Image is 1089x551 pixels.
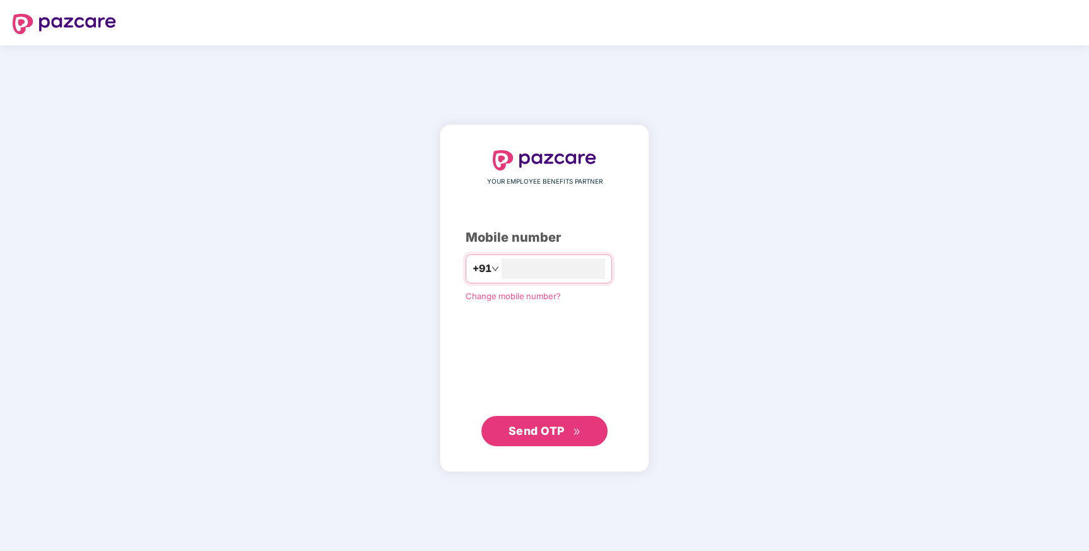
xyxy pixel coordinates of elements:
span: down [492,265,499,273]
span: double-right [573,428,581,436]
a: Change mobile number? [466,291,561,301]
img: logo [493,150,596,170]
button: Send OTPdouble-right [481,416,608,446]
span: +91 [473,261,492,276]
span: YOUR EMPLOYEE BENEFITS PARTNER [487,177,603,187]
img: logo [13,14,116,34]
span: Send OTP [509,424,565,437]
div: Mobile number [466,228,623,247]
